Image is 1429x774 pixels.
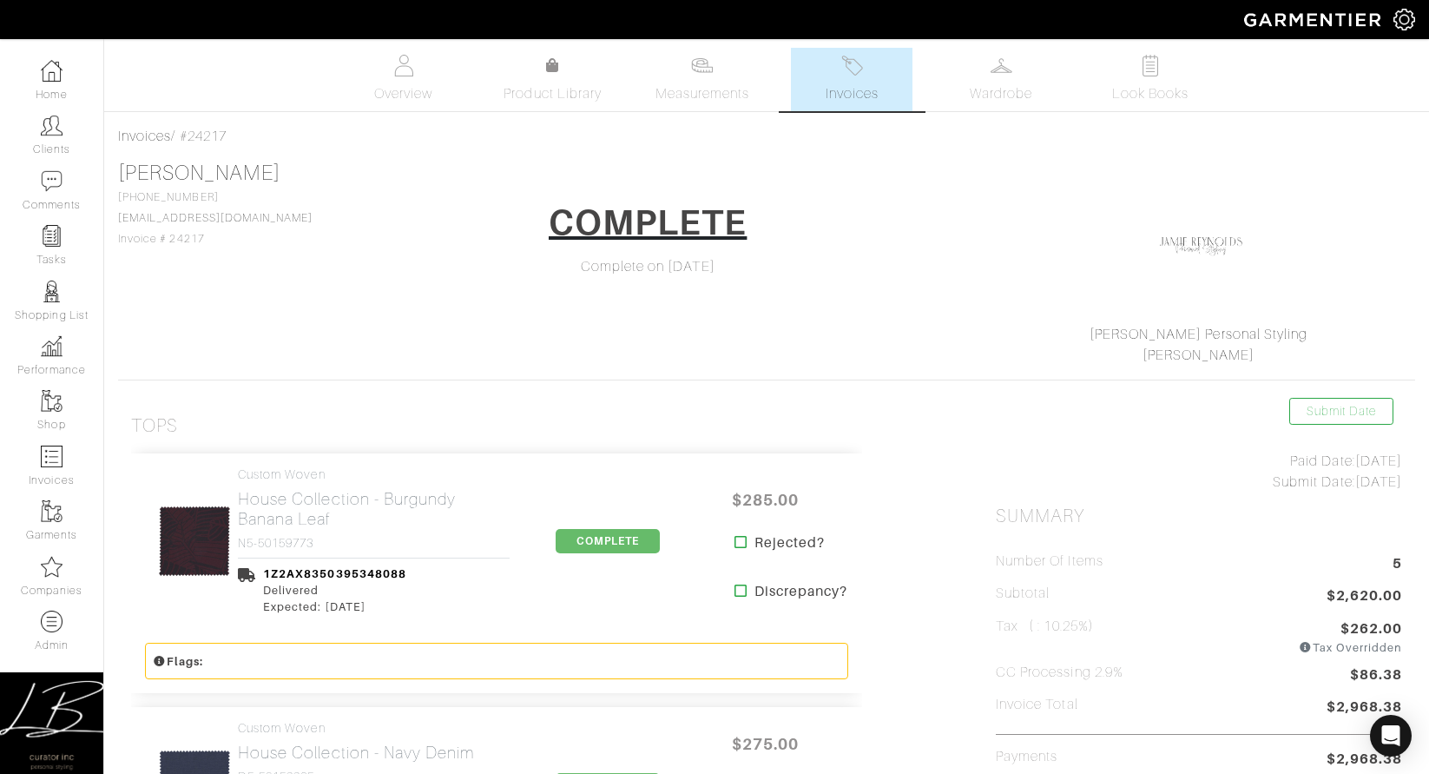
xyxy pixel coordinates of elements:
img: clients-icon-6bae9207a08558b7cb47a8932f037763ab4055f8c8b6bfacd5dc20c3e0201464.png [41,115,63,136]
span: $2,968.38 [1327,697,1402,720]
div: Delivered [263,582,406,599]
span: Product Library [504,83,602,104]
a: [PERSON_NAME] Personal Styling [1090,327,1308,342]
span: 5 [1393,553,1402,577]
div: Complete on [DATE] [445,256,851,277]
h3: Tops [131,415,178,437]
div: [DATE] [DATE] [996,451,1402,493]
span: $275.00 [714,725,818,763]
h5: Number of Items [996,553,1103,570]
a: Measurements [642,48,764,111]
img: orders-icon-0abe47150d42831381b5fb84f609e132dff9fe21cb692f30cb5eec754e2cba89.png [41,446,63,467]
span: $86.38 [1350,665,1402,688]
h5: Payments [996,749,1057,765]
img: garments-icon-b7da505a4dc4fd61783c78ac3ca0ef83fa9d6f193b1c9dc38574b1d14d53ca28.png [41,390,63,412]
img: garmentier-logo-header-white-b43fb05a5012e4ada735d5af1a66efaba907eab6374d6393d1fbf88cb4ef424d.png [1235,4,1393,35]
span: $285.00 [714,481,818,519]
h2: House Collection - Burgundy Banana Leaf [238,489,510,529]
a: Custom Woven House Collection - Burgundy Banana Leaf N5-50159773 [238,467,510,551]
h4: Custom Woven [238,721,475,736]
h2: House Collection - Navy Denim [238,743,475,763]
a: Invoices [118,129,171,144]
img: measurements-466bbee1fd09ba9460f595b01e5d73f9e2bff037440d3c8f018324cb6cdf7a4a.svg [691,55,713,76]
a: [PERSON_NAME] [1143,347,1255,363]
a: Wardrobe [940,48,1062,111]
a: Submit Date [1289,398,1393,425]
span: Wardrobe [970,83,1032,104]
span: Overview [374,83,432,104]
a: Product Library [492,56,614,104]
small: Flags: [153,655,203,668]
span: $2,620.00 [1327,585,1402,609]
a: COMPLETE [537,195,758,256]
h4: Custom Woven [238,467,510,482]
span: COMPLETE [556,529,660,553]
img: garments-icon-b7da505a4dc4fd61783c78ac3ca0ef83fa9d6f193b1c9dc38574b1d14d53ca28.png [41,500,63,522]
img: comment-icon-a0a6a9ef722e966f86d9cbdc48e553b5cf19dbc54f86b18d962a5391bc8f6eb6.png [41,170,63,192]
span: Paid Date: [1290,453,1355,469]
a: Look Books [1090,48,1211,111]
img: companies-icon-14a0f246c7e91f24465de634b560f0151b0cc5c9ce11af5fac52e6d7d6371812.png [41,556,63,578]
h5: Invoice Total [996,697,1078,713]
span: $262.00 [1340,619,1402,639]
a: [EMAIL_ADDRESS][DOMAIN_NAME] [118,212,313,224]
a: COMPLETE [556,533,660,548]
strong: Rejected? [754,533,825,553]
div: / #24217 [118,126,1415,147]
h2: Summary [996,506,1402,527]
img: todo-9ac3debb85659649dc8f770b8b6100bb5dab4b48dedcbae339e5042a72dfd3cc.svg [1140,55,1162,76]
img: wardrobe-487a4870c1b7c33e795ec22d11cfc2ed9d08956e64fb3008fe2437562e282088.svg [991,55,1012,76]
a: Overview [343,48,464,111]
span: Invoices [826,83,879,104]
span: $2,968.38 [1327,749,1402,770]
span: [PHONE_NUMBER] Invoice # 24217 [118,191,313,245]
img: orders-27d20c2124de7fd6de4e0e44c1d41de31381a507db9b33961299e4e07d508b8c.svg [841,55,863,76]
img: stylists-icon-eb353228a002819b7ec25b43dbf5f0378dd9e0616d9560372ff212230b889e62.png [41,281,63,302]
h5: CC Processing 2.9% [996,665,1123,681]
div: Expected: [DATE] [263,599,406,615]
img: Laf3uQ8GxXCUCpUxMBPvKvLn.png [1157,202,1244,289]
h5: Tax ( : 10.25%) [996,619,1094,649]
h5: Subtotal [996,585,1050,602]
img: gear-icon-white-bd11855cb880d31180b6d7d6211b90ccbf57a29d726f0c71d8c61bd08dd39cc2.png [1393,9,1415,30]
img: reminder-icon-8004d30b9f0a5d33ae49ab947aed9ed385cf756f9e5892f1edd6e32f2345188e.png [41,225,63,247]
strong: Discrepancy? [754,581,848,602]
img: custom-products-icon-6973edde1b6c6774590e2ad28d3d057f2f42decad08aa0e48061009ba2575b3a.png [41,611,63,632]
img: basicinfo-40fd8af6dae0f16599ec9e87c0ef1c0a1fdea2edbe929e3d69a839185d80c458.svg [392,55,414,76]
img: dashboard-icon-dbcd8f5a0b271acd01030246c82b418ddd0df26cd7fceb0bd07c9910d44c42f6.png [41,60,63,82]
span: Submit Date: [1273,474,1355,490]
span: Look Books [1112,83,1189,104]
h4: N5-50159773 [238,536,510,551]
a: Invoices [791,48,912,111]
span: Measurements [655,83,750,104]
a: 1Z2AX8350395348088 [263,567,406,580]
img: graph-8b7af3c665d003b59727f371ae50e7771705bf0c487971e6e97d053d13c5068d.png [41,335,63,357]
div: Open Intercom Messenger [1370,715,1412,757]
div: Tax Overridden [1299,639,1402,656]
img: dQQVE1oBVwgaNv4pTg9nuggG [158,505,231,578]
a: [PERSON_NAME] [118,162,280,184]
h1: COMPLETE [549,202,747,243]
